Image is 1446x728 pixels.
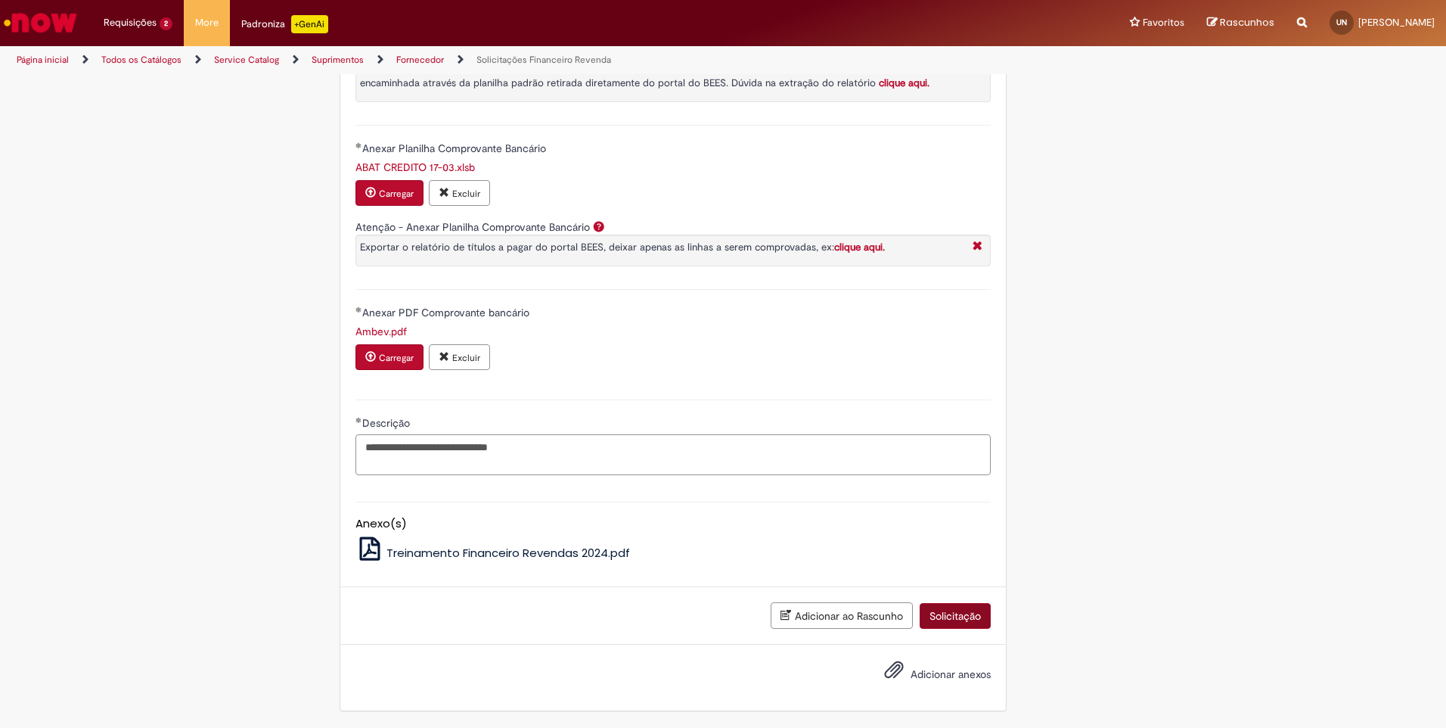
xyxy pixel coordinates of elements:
button: Carregar anexo de Anexar Planilha Comprovante Bancário Required [355,180,424,206]
div: Padroniza [241,15,328,33]
button: Adicionar anexos [880,656,908,691]
small: Carregar [379,188,414,200]
span: Treinamento Financeiro Revendas 2024.pdf [386,545,630,561]
button: Solicitação [920,603,991,629]
span: [PERSON_NAME] [1358,16,1435,29]
button: Carregar anexo de Anexar PDF Comprovante bancário Required [355,344,424,370]
button: Adicionar ao Rascunho [771,602,913,629]
span: Requisições [104,15,157,30]
span: Descrição [362,416,413,430]
a: clique aqui. [834,241,885,254]
i: Fechar More information Por question_atencao_comprovante_bancario [969,239,986,255]
a: clique aqui. [879,76,929,89]
small: Excluir [452,188,480,200]
a: Rascunhos [1207,16,1274,30]
span: Oferta destinada ao envio de comprovante de pagamento e composição da relação de notas pagas. A c... [360,61,929,89]
small: Carregar [379,352,414,364]
ul: Trilhas de página [11,46,953,74]
button: Excluir anexo Ambev.pdf [429,344,490,370]
span: Exportar o relatório de títulos a pagar do portal BEES, deixar apenas as linhas a serem comprovad... [360,241,885,254]
span: Ajuda para Atenção - Anexar Planilha Comprovante Bancário [590,220,608,232]
button: Excluir anexo ABAT CREDITO 17-03.xlsb [429,180,490,206]
textarea: Descrição [355,434,991,475]
small: Excluir [452,352,480,364]
p: +GenAi [291,15,328,33]
a: Página inicial [17,54,69,66]
span: Adicionar anexos [911,667,991,681]
span: Favoritos [1143,15,1184,30]
a: Treinamento Financeiro Revendas 2024.pdf [355,545,631,561]
h5: Anexo(s) [355,518,991,530]
span: Obrigatório Preenchido [355,417,362,423]
a: Todos os Catálogos [101,54,182,66]
span: Obrigatório Preenchido [355,142,362,148]
span: Anexar Planilha Comprovante Bancário [362,142,549,155]
a: Service Catalog [214,54,279,66]
a: Suprimentos [312,54,364,66]
a: Download de Ambev.pdf [355,325,407,338]
span: 2 [160,17,172,30]
span: Rascunhos [1220,15,1274,30]
span: UN [1336,17,1347,27]
span: Obrigatório Preenchido [355,306,362,313]
a: Fornecedor [396,54,444,66]
a: Solicitações Financeiro Revenda [476,54,611,66]
a: Download de ABAT CREDITO 17-03.xlsb [355,160,475,174]
img: ServiceNow [2,8,79,38]
label: Atenção - Anexar Planilha Comprovante Bancário [355,220,590,234]
span: More [195,15,219,30]
span: Anexar PDF Comprovante bancário [362,306,532,319]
